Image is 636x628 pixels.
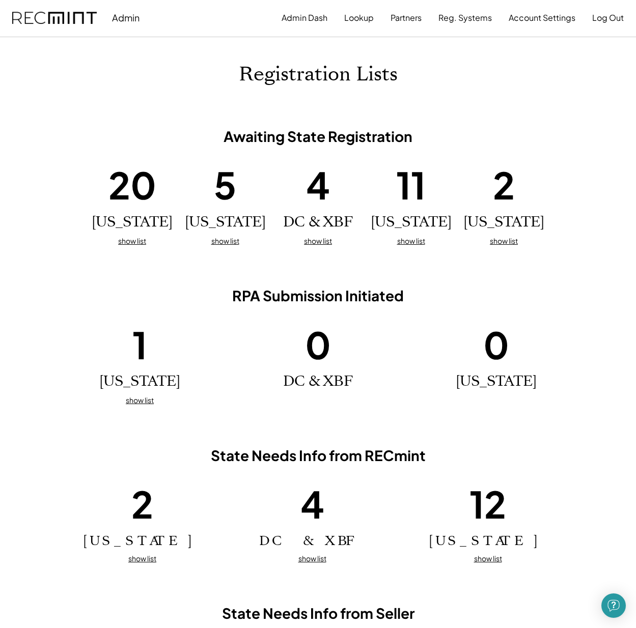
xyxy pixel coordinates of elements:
[438,8,492,28] button: Reg. Systems
[211,236,239,245] u: show list
[306,161,330,209] h1: 4
[214,161,236,209] h1: 5
[12,12,97,24] img: recmint-logotype%403x.png
[305,321,331,368] h1: 0
[509,8,575,28] button: Account Settings
[298,554,326,563] u: show list
[300,480,324,528] h1: 4
[391,8,422,28] button: Partners
[469,480,506,528] h1: 12
[371,214,452,231] h2: [US_STATE]
[283,373,353,390] h2: DC & XBF
[344,8,374,28] button: Lookup
[493,161,515,209] h1: 2
[131,480,153,528] h1: 2
[483,321,509,368] h1: 0
[83,533,202,549] h2: [US_STATE]
[99,373,180,390] h2: [US_STATE]
[259,533,365,549] h2: DC & XBF
[89,446,547,465] h3: State Needs Info from RECmint
[282,8,327,28] button: Admin Dash
[126,395,154,405] u: show list
[463,214,544,231] h2: [US_STATE]
[601,593,626,618] div: Open Intercom Messenger
[397,236,425,245] u: show list
[456,373,537,390] h2: [US_STATE]
[118,236,146,245] u: show list
[108,161,156,209] h1: 20
[490,236,518,245] u: show list
[474,554,502,563] u: show list
[128,554,156,563] u: show list
[239,63,398,87] h1: Registration Lists
[185,214,266,231] h2: [US_STATE]
[396,161,426,209] h1: 11
[304,236,332,245] u: show list
[429,533,547,549] h2: [US_STATE]
[112,12,140,23] div: Admin
[89,127,547,146] h3: Awaiting State Registration
[89,604,547,622] h3: State Needs Info from Seller
[92,214,173,231] h2: [US_STATE]
[283,214,353,231] h2: DC & XBF
[132,321,147,368] h1: 1
[89,287,547,305] h3: RPA Submission Initiated
[592,8,624,28] button: Log Out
